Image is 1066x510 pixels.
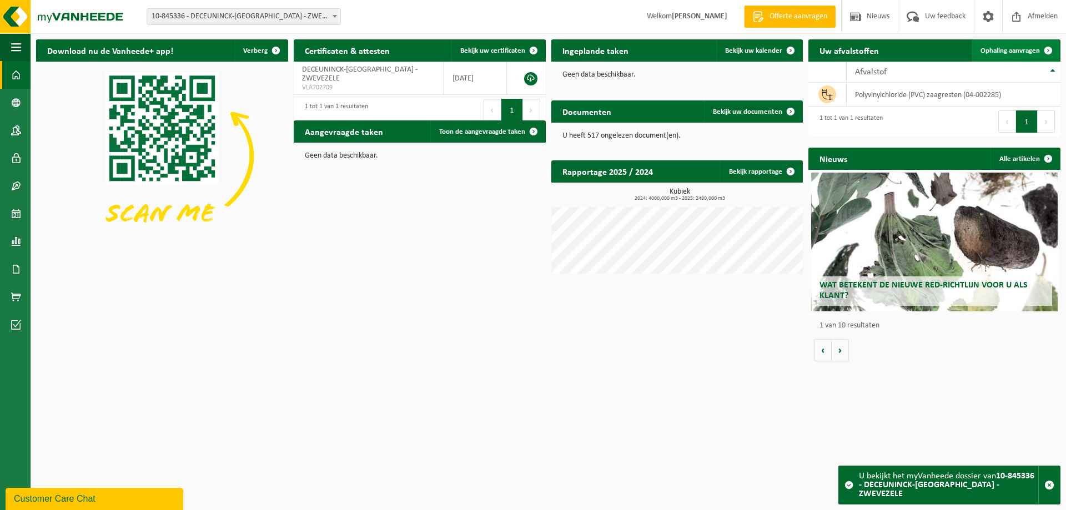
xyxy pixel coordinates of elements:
span: Bekijk uw certificaten [460,47,525,54]
a: Toon de aangevraagde taken [430,120,545,143]
span: 2024: 4000,000 m3 - 2025: 2480,000 m3 [557,196,803,201]
button: Previous [998,110,1016,133]
img: Download de VHEPlus App [36,62,288,250]
span: VLA702709 [302,83,435,92]
span: Verberg [243,47,268,54]
strong: [PERSON_NAME] [672,12,727,21]
h2: Ingeplande taken [551,39,640,61]
p: Geen data beschikbaar. [562,71,792,79]
a: Bekijk uw documenten [704,100,802,123]
p: 1 van 10 resultaten [819,322,1055,330]
div: U bekijkt het myVanheede dossier van [859,466,1038,504]
button: Next [523,99,540,121]
h2: Certificaten & attesten [294,39,401,61]
a: Alle artikelen [990,148,1059,170]
iframe: chat widget [6,486,185,510]
h2: Download nu de Vanheede+ app! [36,39,184,61]
a: Bekijk uw kalender [716,39,802,62]
button: Volgende [832,339,849,361]
h2: Uw afvalstoffen [808,39,890,61]
a: Offerte aanvragen [744,6,836,28]
h2: Documenten [551,100,622,122]
span: Ophaling aanvragen [980,47,1040,54]
button: Next [1038,110,1055,133]
button: Previous [484,99,501,121]
button: 1 [501,99,523,121]
a: Ophaling aanvragen [972,39,1059,62]
h2: Nieuws [808,148,858,169]
td: polyvinylchloride (PVC) zaagresten (04-002285) [847,83,1060,107]
div: 1 tot 1 van 1 resultaten [814,109,883,134]
div: 1 tot 1 van 1 resultaten [299,98,368,122]
p: U heeft 517 ongelezen document(en). [562,132,792,140]
span: Wat betekent de nieuwe RED-richtlijn voor u als klant? [819,281,1028,300]
span: DECEUNINCK-[GEOGRAPHIC_DATA] - ZWEVEZELE [302,65,418,83]
span: 10-845336 - DECEUNINCK-VIENNE - ZWEVEZELE [147,8,341,25]
span: Afvalstof [855,68,887,77]
span: 10-845336 - DECEUNINCK-VIENNE - ZWEVEZELE [147,9,340,24]
a: Bekijk uw certificaten [451,39,545,62]
span: Toon de aangevraagde taken [439,128,525,135]
h2: Aangevraagde taken [294,120,394,142]
button: Vorige [814,339,832,361]
a: Wat betekent de nieuwe RED-richtlijn voor u als klant? [811,173,1058,311]
span: Bekijk uw kalender [725,47,782,54]
p: Geen data beschikbaar. [305,152,535,160]
button: Verberg [234,39,287,62]
a: Bekijk rapportage [720,160,802,183]
span: Offerte aanvragen [767,11,830,22]
td: [DATE] [444,62,507,95]
span: Bekijk uw documenten [713,108,782,115]
h2: Rapportage 2025 / 2024 [551,160,664,182]
h3: Kubiek [557,188,803,201]
strong: 10-845336 - DECEUNINCK-[GEOGRAPHIC_DATA] - ZWEVEZELE [859,472,1034,498]
button: 1 [1016,110,1038,133]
